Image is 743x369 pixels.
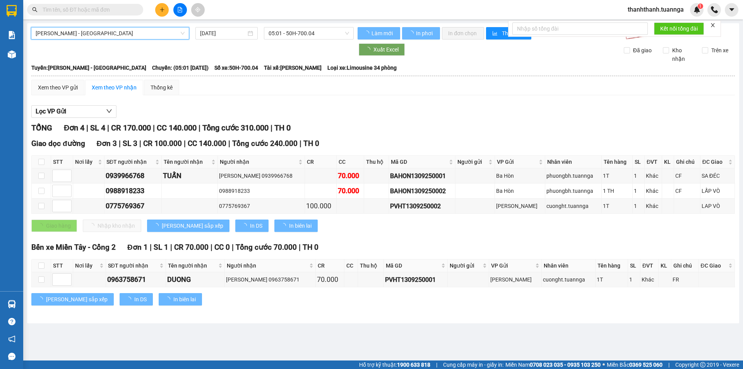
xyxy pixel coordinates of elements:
[75,158,96,166] span: Nơi lấy
[390,171,454,181] div: BAHON1309250001
[502,29,525,38] span: Thống kê
[46,295,108,304] span: [PERSON_NAME] sắp xếp
[607,360,663,369] span: Miền Bắc
[104,184,162,199] td: 0988918233
[188,139,226,148] span: CC 140.000
[702,172,733,180] div: SA ĐÉC
[640,259,659,272] th: ĐVT
[168,261,217,270] span: Tên người nhận
[397,362,430,368] strong: 1900 633 818
[633,156,645,168] th: SL
[660,24,698,33] span: Kết nối tổng đài
[725,3,738,17] button: caret-down
[442,27,484,39] button: In đơn chọn
[184,139,186,148] span: |
[702,158,727,166] span: ĐC Giao
[673,275,697,284] div: FR
[250,221,262,230] span: In DS
[659,259,671,272] th: KL
[173,3,187,17] button: file-add
[495,199,545,214] td: Hà Tiên
[159,293,202,305] button: In biên lai
[202,123,269,132] span: Tổng cước 310.000
[710,22,716,28] span: close
[38,297,46,302] span: loading
[630,46,655,55] span: Đã giao
[530,362,601,368] strong: 0708 023 035 - 0935 103 250
[150,243,152,252] span: |
[8,335,15,343] span: notification
[162,221,223,230] span: [PERSON_NAME] sắp xếp
[143,139,182,148] span: CR 100.000
[270,123,272,132] span: |
[305,156,337,168] th: CR
[495,184,545,199] td: Ba Hòn
[163,170,216,181] div: TUẤN
[512,22,648,35] input: Nhập số tổng đài
[496,187,544,195] div: Ba Hòn
[634,202,643,210] div: 1
[300,139,301,148] span: |
[8,31,16,39] img: solution-icon
[496,172,544,180] div: Ba Hòn
[64,123,84,132] span: Đơn 4
[359,43,405,56] button: Xuất Excel
[214,243,230,252] span: CC 0
[211,243,212,252] span: |
[629,275,639,284] div: 1
[450,261,481,270] span: Người gửi
[31,293,114,305] button: [PERSON_NAME] sắp xếp
[675,172,698,180] div: CF
[698,3,703,9] sup: 1
[486,27,531,39] button: bar-chartThống kê
[344,259,358,272] th: CC
[108,261,158,270] span: SĐT người nhận
[542,259,596,272] th: Nhân viên
[228,139,230,148] span: |
[364,156,389,168] th: Thu hộ
[674,156,700,168] th: Ghi chú
[120,293,153,305] button: In DS
[546,187,600,195] div: phuongbh.tuannga
[303,139,319,148] span: TH 0
[596,259,628,272] th: Tên hàng
[358,27,400,39] button: Làm mới
[645,156,662,168] th: ĐVT
[232,243,234,252] span: |
[191,3,205,17] button: aim
[195,7,200,12] span: aim
[603,187,631,195] div: 1 TH
[629,362,663,368] strong: 0369 525 060
[75,261,98,270] span: Nơi lấy
[408,31,415,36] span: loading
[8,300,16,308] img: warehouse-icon
[545,156,602,168] th: Nhân viên
[546,202,600,210] div: cuonght.tuannga
[289,221,312,230] span: In biên lai
[391,158,447,166] span: Mã GD
[51,156,73,168] th: STT
[159,7,165,12] span: plus
[338,170,363,181] div: 70.000
[51,259,73,272] th: STT
[364,31,370,36] span: loading
[106,158,154,166] span: SĐT người nhận
[359,360,430,369] span: Hỗ trợ kỹ thuật:
[495,168,545,184] td: Ba Hòn
[642,275,657,284] div: Khác
[505,360,601,369] span: Miền Nam
[603,363,605,366] span: ⚪️
[106,185,160,196] div: 0988918233
[126,297,134,302] span: loading
[155,3,169,17] button: plus
[365,47,373,52] span: loading
[36,106,66,116] span: Lọc VP Gửi
[669,46,696,63] span: Kho nhận
[134,295,147,304] span: In DS
[32,7,38,12] span: search
[492,31,499,37] span: bar-chart
[107,123,109,132] span: |
[496,202,544,210] div: [PERSON_NAME]
[226,275,314,284] div: [PERSON_NAME] 0963758671
[373,45,399,54] span: Xuất Excel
